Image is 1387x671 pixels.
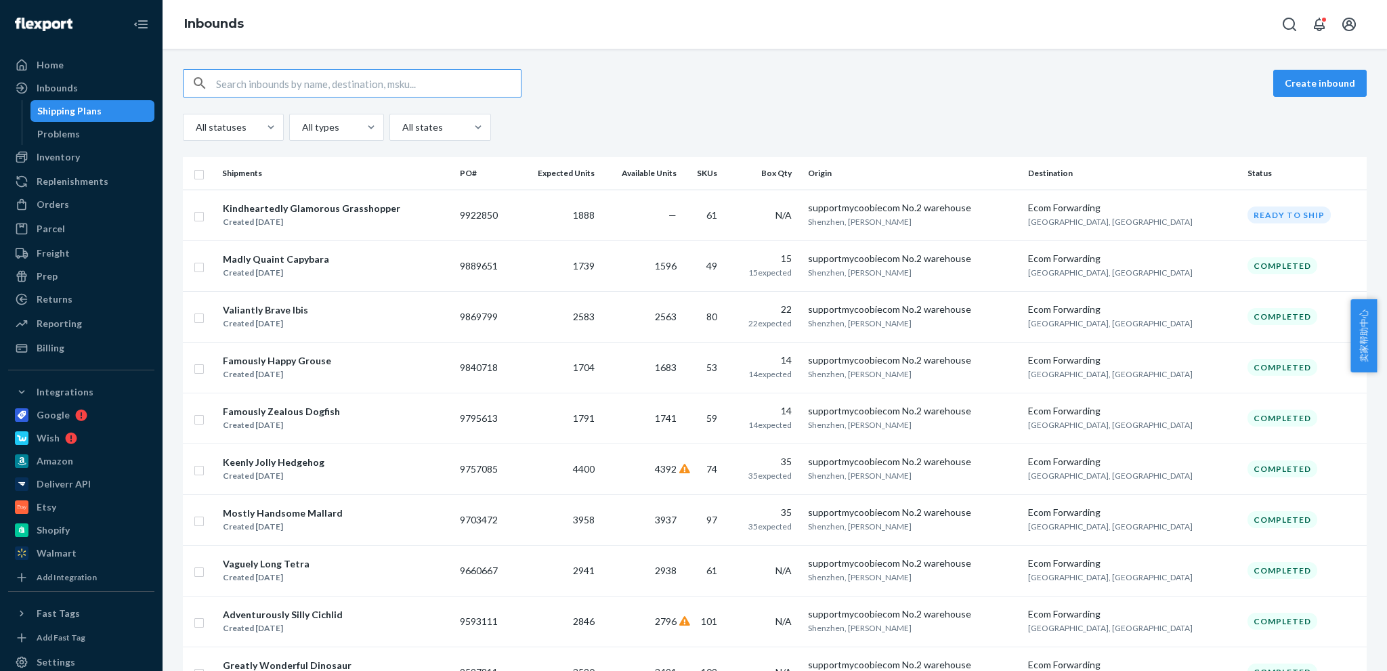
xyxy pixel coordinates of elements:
[1247,207,1331,223] div: Ready to ship
[655,514,677,525] span: 3937
[706,260,717,272] span: 49
[655,565,677,576] span: 2938
[37,269,58,283] div: Prep
[30,100,155,122] a: Shipping Plans
[8,171,154,192] a: Replenishments
[733,506,792,519] div: 35
[8,337,154,359] a: Billing
[808,471,912,481] span: Shenzhen, [PERSON_NAME]
[37,175,108,188] div: Replenishments
[1028,572,1193,582] span: [GEOGRAPHIC_DATA], [GEOGRAPHIC_DATA]
[223,571,310,584] div: Created [DATE]
[37,632,85,643] div: Add Fast Tag
[655,615,677,627] span: 2796
[37,293,72,306] div: Returns
[37,546,77,560] div: Walmart
[37,500,56,514] div: Etsy
[223,520,343,534] div: Created [DATE]
[1336,11,1363,38] button: Open account menu
[803,157,1022,190] th: Origin
[515,157,600,190] th: Expected Units
[223,469,324,483] div: Created [DATE]
[1028,404,1237,418] div: Ecom Forwarding
[37,341,64,355] div: Billing
[37,477,91,491] div: Deliverr API
[573,311,595,322] span: 2583
[748,267,792,278] span: 15 expected
[37,198,69,211] div: Orders
[223,608,343,622] div: Adventurously Silly Cichlid
[8,288,154,310] a: Returns
[733,303,792,316] div: 22
[20,638,64,653] a: 以下索赔
[37,246,70,260] div: Freight
[808,252,1017,265] div: supportmycoobiecom No.2 warehouse
[37,150,80,164] div: Inventory
[184,16,244,31] a: Inbounds
[1023,157,1242,190] th: Destination
[37,58,64,72] div: Home
[173,5,255,44] ol: breadcrumbs
[808,201,1017,215] div: supportmycoobiecom No.2 warehouse
[1247,308,1317,325] div: Completed
[573,463,595,475] span: 4400
[1247,613,1317,630] div: Completed
[748,471,792,481] span: 35 expected
[20,405,305,531] img: 2.png
[223,215,400,229] div: Created [DATE]
[808,521,912,532] span: Shenzhen, [PERSON_NAME]
[655,311,677,322] span: 2563
[706,514,717,525] span: 97
[37,607,80,620] div: Fast Tags
[808,572,912,582] span: Shenzhen, [PERSON_NAME]
[20,27,305,50] div: 509 如何提交订单索赔
[8,450,154,472] a: Amazon
[8,404,154,426] a: Google
[8,519,154,541] a: Shopify
[573,209,595,221] span: 1888
[223,202,400,215] div: Kindheartedly Glamorous Grasshopper
[223,456,324,469] div: Keenly Jolly Hedgehog
[706,362,717,373] span: 53
[728,157,803,190] th: Box Qty
[748,420,792,430] span: 14 expected
[1350,299,1377,372] button: 卖家帮助中心
[37,431,60,445] div: Wish
[37,385,93,399] div: Integrations
[8,569,154,586] a: Add Integration
[223,622,343,635] div: Created [DATE]
[1028,217,1193,227] span: [GEOGRAPHIC_DATA], [GEOGRAPHIC_DATA]
[573,565,595,576] span: 2941
[1247,562,1317,579] div: Completed
[223,418,340,432] div: Created [DATE]
[748,521,792,532] span: 35 expected
[706,412,717,424] span: 59
[1247,359,1317,376] div: Completed
[1028,318,1193,328] span: [GEOGRAPHIC_DATA], [GEOGRAPHIC_DATA]
[454,240,515,291] td: 9889651
[8,630,154,646] a: Add Fast Tag
[37,104,102,118] div: Shipping Plans
[20,67,305,87] p: 订单丢失？订单没有物流更新？送达的产品受损？
[808,607,1017,621] div: supportmycoobiecom No.2 warehouse
[655,463,677,475] span: 4392
[573,514,595,525] span: 3958
[1273,70,1367,97] button: Create inbound
[8,496,154,518] a: Etsy
[194,121,196,134] input: All statuses
[573,362,595,373] span: 1704
[8,313,154,334] a: Reporting
[223,557,310,571] div: Vaguely Long Tetra
[454,342,515,393] td: 9840718
[706,565,717,576] span: 61
[808,623,912,633] span: Shenzhen, [PERSON_NAME]
[733,353,792,367] div: 14
[1276,11,1303,38] button: Open Search Box
[1242,157,1367,190] th: Status
[223,253,329,266] div: Madly Quaint Capybara
[808,267,912,278] span: Shenzhen, [PERSON_NAME]
[454,157,515,190] th: PO#
[37,408,70,422] div: Google
[808,506,1017,519] div: supportmycoobiecom No.2 warehouse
